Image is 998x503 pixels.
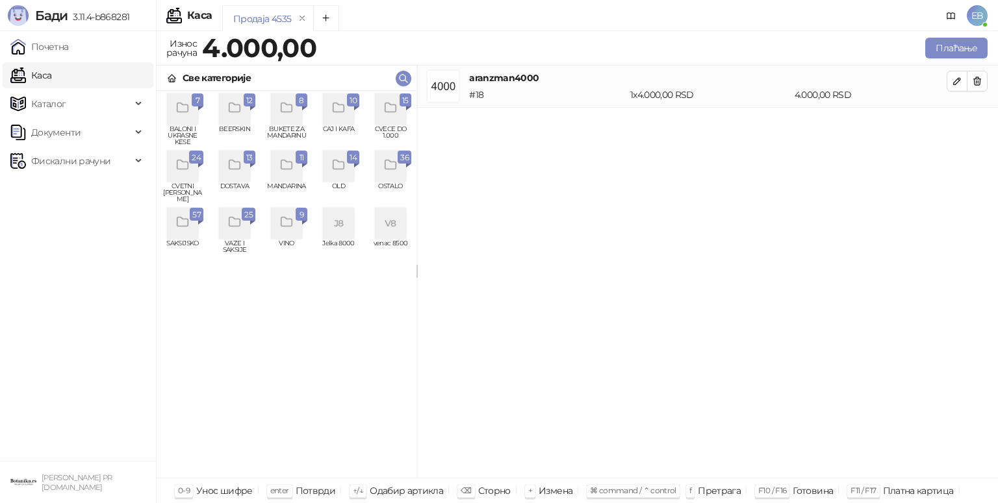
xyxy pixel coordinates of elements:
div: Измена [539,482,572,499]
span: CAJ I KAFA [318,126,359,145]
span: 12 [246,93,253,108]
span: venac 8500 [370,240,411,260]
span: CVECE DO 1.000 [370,126,411,145]
span: 36 [400,151,409,165]
span: SAKSIJSKO [162,240,203,260]
div: Потврди [296,482,336,499]
span: DOSTAVA [214,183,255,202]
div: Претрага [698,482,741,499]
span: 13 [246,151,253,165]
img: 64x64-companyLogo-0e2e8aaa-0bd2-431b-8613-6e3c65811325.png [10,469,36,495]
div: # 18 [467,88,628,102]
div: Све категорије [183,71,251,85]
a: Каса [10,62,51,88]
span: OSTALO [370,183,411,202]
div: 1 x 4.000,00 RSD [628,88,792,102]
span: 0-9 [178,485,190,495]
span: 8 [298,93,305,108]
span: Бади [35,8,68,23]
span: Документи [31,119,81,145]
span: ⌫ [461,485,471,495]
strong: 4.000,00 [202,32,316,64]
span: 24 [192,151,201,165]
span: 25 [244,208,253,222]
span: 14 [350,151,357,165]
span: 3.11.4-b868281 [68,11,129,23]
a: Почетна [10,34,69,60]
span: f [689,485,691,495]
img: Logo [8,5,29,26]
span: MANDARINA [266,183,307,202]
div: V8 [375,208,406,239]
span: 15 [402,93,409,108]
span: ⌘ command / ⌃ control [590,485,676,495]
h4: aranzman4000 [469,71,947,85]
small: [PERSON_NAME] PR [DOMAIN_NAME] [42,473,112,492]
span: 9 [298,208,305,222]
span: F10 / F16 [758,485,786,495]
div: Готовина [793,482,833,499]
span: Фискални рачуни [31,148,110,174]
div: J8 [323,208,354,239]
span: BEERSKIN [214,126,255,145]
span: CVETNI [PERSON_NAME] [162,183,203,202]
button: Плаћање [925,38,988,58]
span: VINO [266,240,307,260]
span: 11 [298,151,305,165]
div: Износ рачуна [164,35,199,61]
span: 10 [350,93,357,108]
button: Add tab [313,5,339,31]
span: OLD [318,183,359,202]
div: Одабир артикла [370,482,443,499]
div: Каса [187,10,212,21]
span: EB [967,5,988,26]
span: 7 [194,93,201,108]
span: VAZE I SAKSIJE [214,240,255,260]
div: grid [157,91,416,478]
span: Jelka 8000 [318,240,359,260]
span: ↑/↓ [353,485,363,495]
span: Каталог [31,91,66,117]
a: Документација [941,5,962,26]
div: Продаја 4535 [233,12,291,26]
div: Сторно [478,482,511,499]
span: + [528,485,532,495]
span: 57 [192,208,201,222]
div: Унос шифре [196,482,253,499]
span: BUKETE ZA MANDARINU [266,126,307,145]
button: remove [294,13,311,24]
span: enter [270,485,289,495]
div: Платна картица [883,482,954,499]
span: BALONI I UKRASNE KESE [162,126,203,145]
span: F11 / F17 [851,485,876,495]
div: 4.000,00 RSD [792,88,949,102]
